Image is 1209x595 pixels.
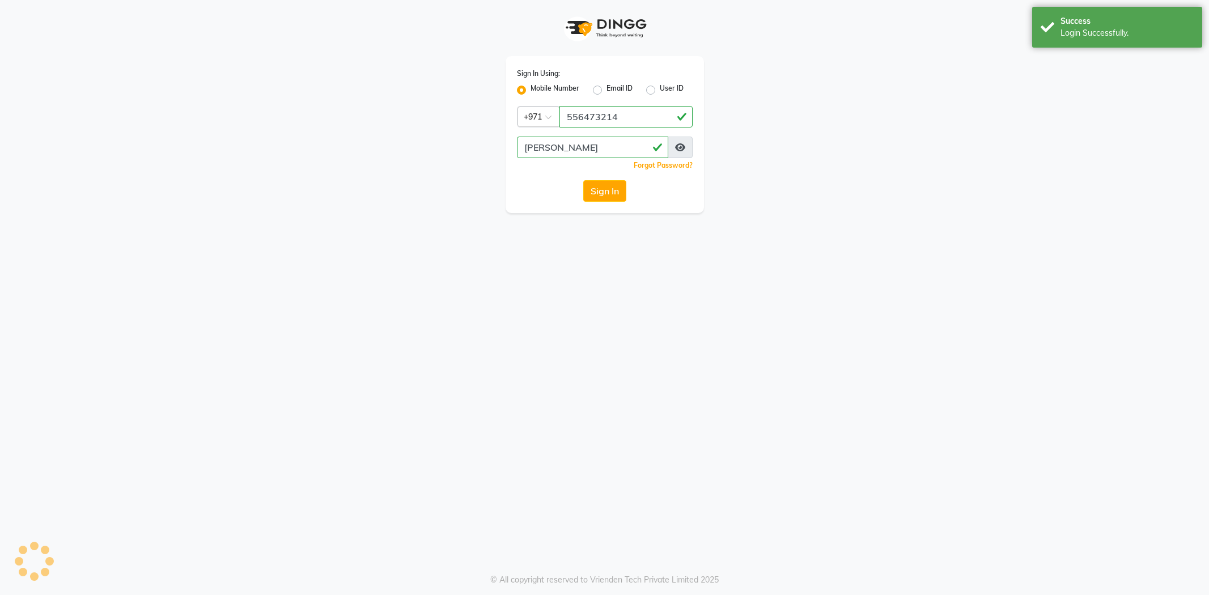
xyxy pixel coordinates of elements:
[1060,15,1194,27] div: Success
[1060,27,1194,39] div: Login Successfully.
[559,11,650,45] img: logo1.svg
[606,83,633,97] label: Email ID
[559,106,693,127] input: Username
[583,180,626,202] button: Sign In
[517,69,560,79] label: Sign In Using:
[660,83,684,97] label: User ID
[517,137,668,158] input: Username
[531,83,579,97] label: Mobile Number
[634,161,693,169] a: Forgot Password?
